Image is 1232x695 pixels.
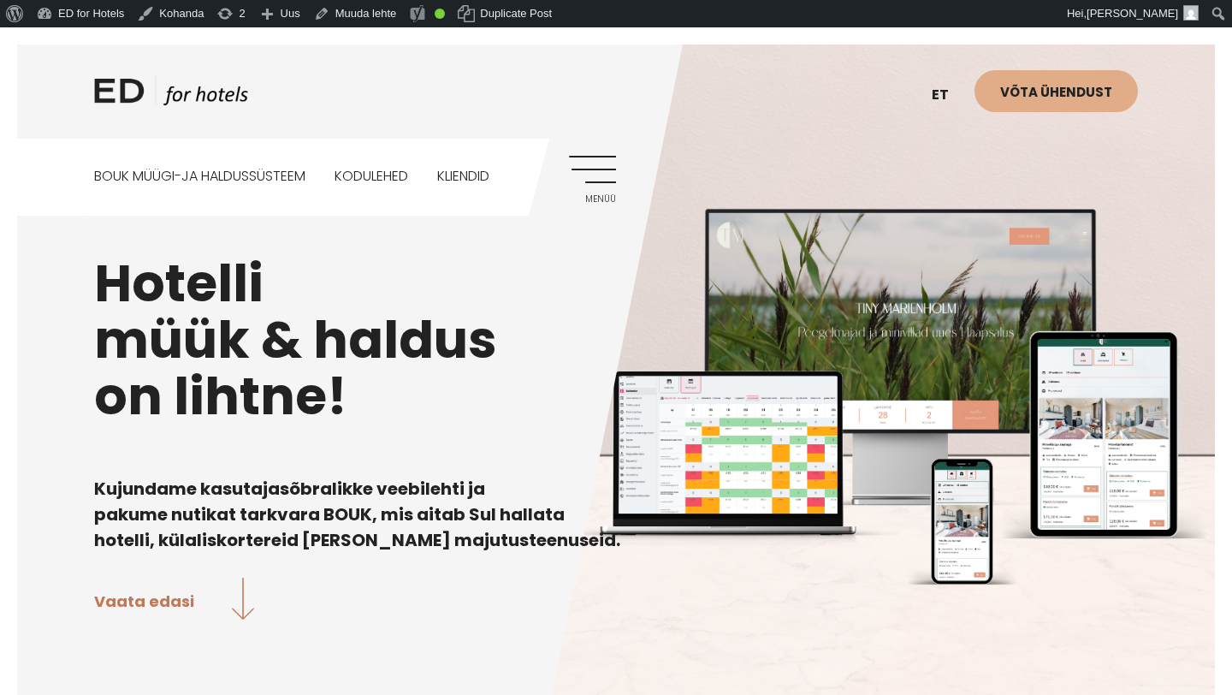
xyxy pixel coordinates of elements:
[569,156,616,203] a: Menüü
[94,74,248,117] a: ED HOTELS
[435,9,445,19] div: Good
[923,74,974,116] a: et
[1087,7,1178,20] span: [PERSON_NAME]
[94,578,254,623] a: Vaata edasi
[94,477,620,552] b: Kujundame kasutajasõbralikke veebilehti ja pakume nutikat tarkvara BOUK, mis aitab Sul hallata ho...
[94,139,305,215] a: BOUK MÜÜGI-JA HALDUSSÜSTEEM
[94,255,1138,425] h1: Hotelli müük & haldus on lihtne!
[437,139,489,215] a: Kliendid
[974,70,1138,112] a: Võta ühendust
[335,139,408,215] a: Kodulehed
[569,194,616,205] span: Menüü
